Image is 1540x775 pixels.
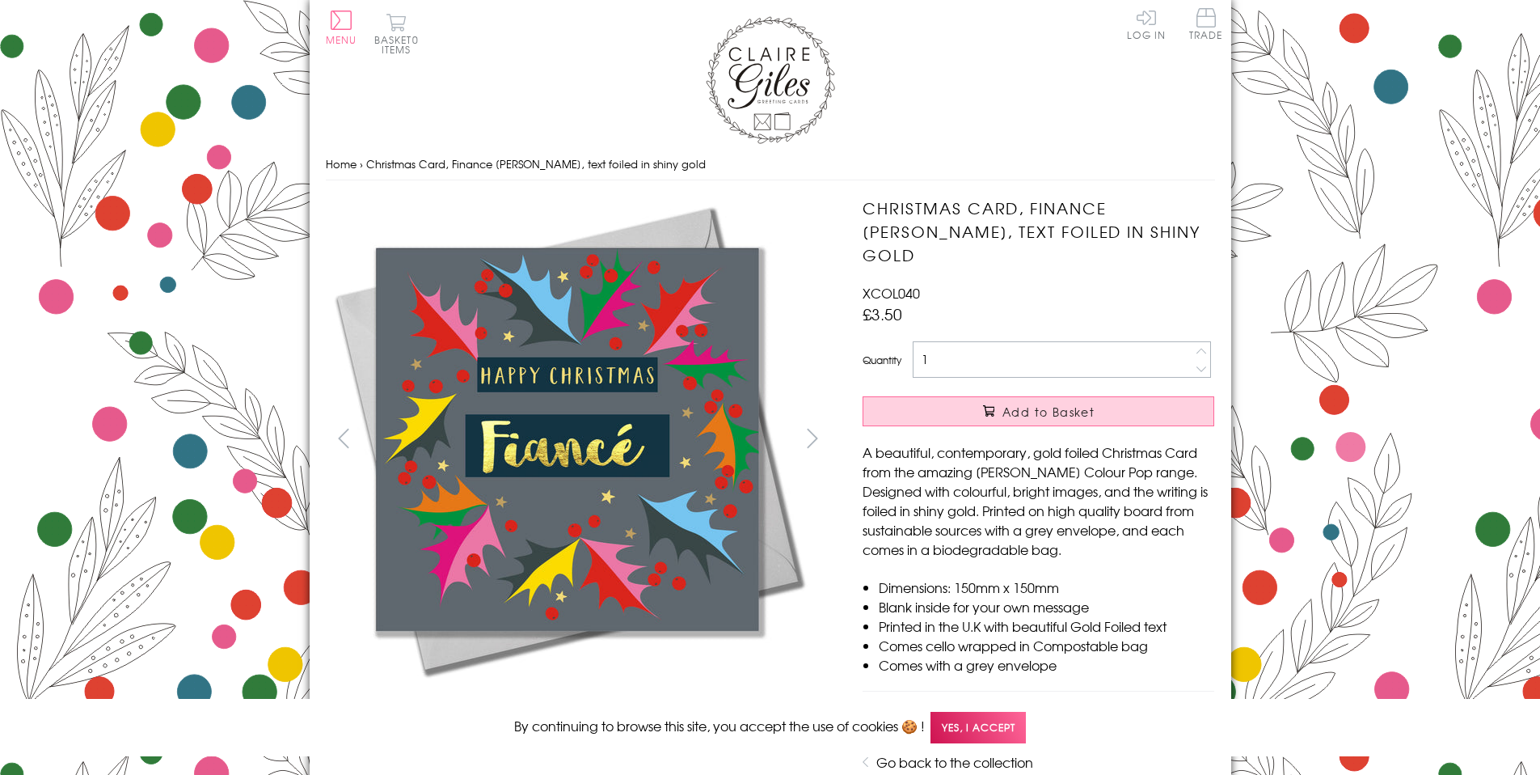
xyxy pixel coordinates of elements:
[863,396,1214,426] button: Add to Basket
[1002,404,1095,420] span: Add to Basket
[879,616,1214,636] li: Printed in the U.K with beautiful Gold Foiled text
[1189,8,1223,40] span: Trade
[374,13,419,54] button: Basket0 items
[863,197,1214,266] h1: Christmas Card, Finance [PERSON_NAME], text foiled in shiny gold
[706,16,835,144] img: Claire Giles Greetings Cards
[930,712,1026,743] span: Yes, I accept
[382,32,419,57] span: 0 items
[863,443,1214,559] p: A beautiful, contemporary, gold foiled Christmas Card from the amazing [PERSON_NAME] Colour Pop r...
[879,578,1214,597] li: Dimensions: 150mm x 150mm
[879,597,1214,616] li: Blank inside for your own message
[326,148,1215,181] nav: breadcrumbs
[876,752,1033,772] a: Go back to the collection
[326,420,362,456] button: prev
[879,655,1214,675] li: Comes with a grey envelope
[830,197,1315,682] img: Christmas Card, Finance Bright Holly, text foiled in shiny gold
[366,156,706,172] span: Christmas Card, Finance [PERSON_NAME], text foiled in shiny gold
[863,353,901,367] label: Quantity
[325,197,810,682] img: Christmas Card, Finance Bright Holly, text foiled in shiny gold
[794,420,830,456] button: next
[863,303,902,325] span: £3.50
[326,32,357,47] span: Menu
[326,156,357,172] a: Home
[879,636,1214,655] li: Comes cello wrapped in Compostable bag
[326,11,357,44] button: Menu
[1127,8,1166,40] a: Log In
[1189,8,1223,43] a: Trade
[863,283,920,303] span: XCOL040
[360,156,363,172] span: ›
